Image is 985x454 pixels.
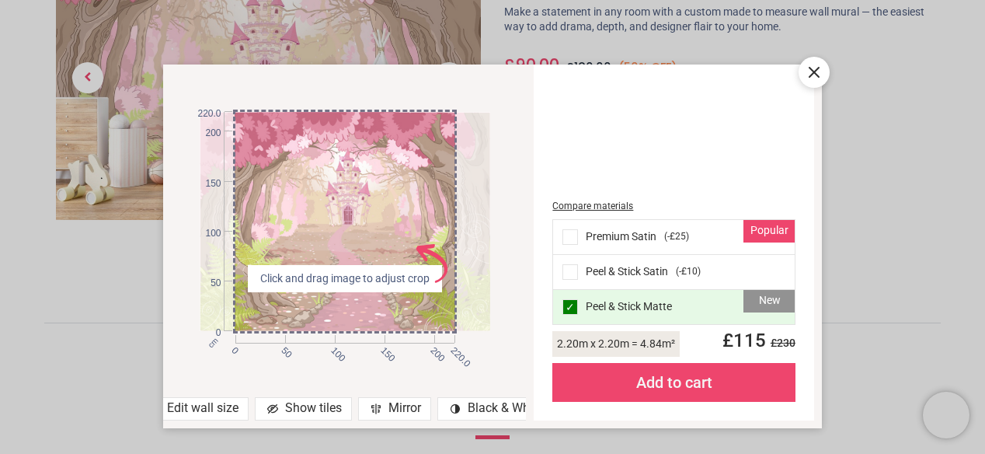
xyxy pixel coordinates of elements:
[137,397,249,421] div: Edit wall size
[713,330,795,351] span: £ 115
[553,255,794,290] div: Peel & Stick Satin
[447,344,458,354] span: 220.0
[228,344,238,354] span: 0
[254,271,436,287] span: Click and drag image to adjust crop
[192,227,221,240] span: 100
[552,331,680,357] div: 2.20 m x 2.20 m = 4.84 m²
[192,107,221,120] span: 220.0
[552,363,795,402] div: Add to cart
[206,337,219,350] span: cm
[553,220,794,255] div: Premium Satin
[664,230,689,243] span: ( -£25 )
[192,127,221,140] span: 200
[923,392,969,438] iframe: Brevo live chat
[255,397,352,421] div: Show tiles
[278,344,288,354] span: 50
[553,290,794,324] div: Peel & Stick Matte
[358,397,431,421] div: Mirror
[192,277,221,290] span: 50
[552,200,795,213] div: Compare materials
[743,290,795,313] div: New
[328,344,338,354] span: 100
[192,327,221,340] span: 0
[566,302,575,313] span: ✓
[743,220,795,243] div: Popular
[427,344,437,354] span: 200
[676,265,701,278] span: ( -£10 )
[766,337,795,349] span: £ 230
[192,177,221,190] span: 150
[378,344,388,354] span: 150
[437,397,553,421] div: Black & White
